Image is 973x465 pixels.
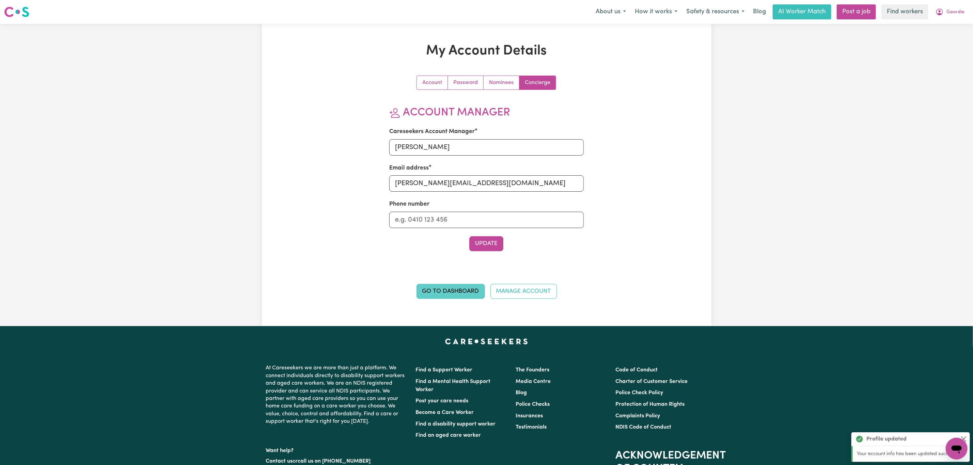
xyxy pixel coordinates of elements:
a: Update your password [448,76,484,90]
button: About us [591,5,630,19]
label: Email address [389,164,429,173]
button: How it works [630,5,682,19]
span: Geordie [946,9,964,16]
a: Blog [749,4,770,19]
a: Media Centre [516,379,551,384]
a: call us on [PHONE_NUMBER] [298,459,371,464]
a: Become a Care Worker [416,410,474,415]
a: Testimonials [516,424,547,430]
a: Post your care needs [416,398,469,404]
a: Update account manager [519,76,556,90]
a: Find a disability support worker [416,421,496,427]
a: The Founders [516,367,549,373]
a: Code of Conduct [615,367,658,373]
a: NDIS Code of Conduct [615,424,671,430]
a: Post a job [837,4,876,19]
a: Blog [516,390,527,396]
a: Complaints Policy [615,413,660,419]
p: Your account info has been updated successfully [857,450,966,458]
button: Safety & resources [682,5,749,19]
a: Careseekers logo [4,4,29,20]
a: Police Check Policy [615,390,663,396]
img: Careseekers logo [4,6,29,18]
a: Protection of Human Rights [615,402,685,407]
label: Phone number [389,200,429,209]
label: Careseekers Account Manager [389,127,475,136]
iframe: Button to launch messaging window, conversation in progress [946,438,968,460]
a: Find workers [881,4,928,19]
a: Police Checks [516,402,550,407]
input: e.g. 0410 123 456 [389,212,584,228]
a: Go to Dashboard [417,284,485,299]
button: Close [960,435,968,443]
h1: My Account Details [341,43,632,59]
input: e.g. amanda@careseekers.com.au [389,175,584,192]
a: Find an aged care worker [416,433,481,438]
input: e.g. Amanda van Eldik [389,139,584,156]
a: Charter of Customer Service [615,379,688,384]
a: Contact us [266,459,293,464]
strong: Profile updated [866,435,907,443]
p: Want help? [266,444,408,454]
a: Find a Mental Health Support Worker [416,379,491,392]
h2: Account Manager [389,106,584,119]
a: Careseekers home page [445,338,528,344]
button: My Account [931,5,969,19]
a: Update your account [417,76,448,90]
a: Insurances [516,413,543,419]
button: Update [469,236,503,251]
a: AI Worker Match [773,4,831,19]
a: Find a Support Worker [416,367,473,373]
a: Manage Account [490,284,557,299]
p: At Careseekers we are more than just a platform. We connect individuals directly to disability su... [266,362,408,428]
a: Update your nominees [484,76,519,90]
